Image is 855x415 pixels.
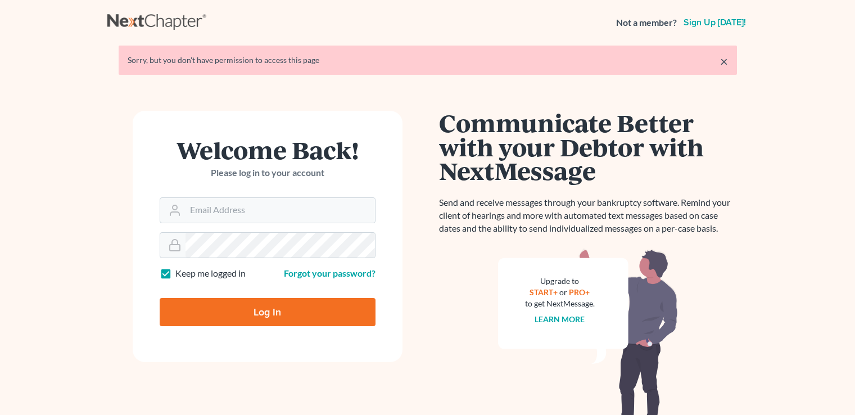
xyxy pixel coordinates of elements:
div: Upgrade to [525,276,595,287]
input: Email Address [186,198,375,223]
p: Please log in to your account [160,166,376,179]
h1: Communicate Better with your Debtor with NextMessage [439,111,737,183]
p: Send and receive messages through your bankruptcy software. Remind your client of hearings and mo... [439,196,737,235]
input: Log In [160,298,376,326]
a: START+ [530,287,558,297]
a: Forgot your password? [284,268,376,278]
span: or [559,287,567,297]
div: to get NextMessage. [525,298,595,309]
a: × [720,55,728,68]
h1: Welcome Back! [160,138,376,162]
a: Sign up [DATE]! [681,18,748,27]
strong: Not a member? [616,16,677,29]
a: Learn more [535,314,585,324]
div: Sorry, but you don't have permission to access this page [128,55,728,66]
a: PRO+ [569,287,590,297]
label: Keep me logged in [175,267,246,280]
